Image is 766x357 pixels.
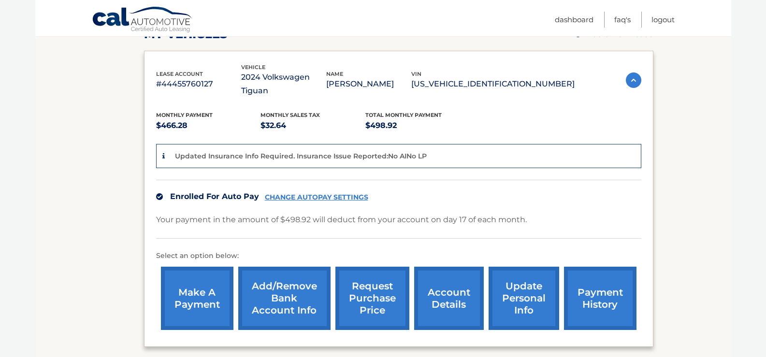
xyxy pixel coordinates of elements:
p: 2024 Volkswagen Tiguan [241,71,326,98]
a: Add/Remove bank account info [238,267,331,330]
a: FAQ's [614,12,631,28]
span: vehicle [241,64,265,71]
p: [PERSON_NAME] [326,77,411,91]
a: Cal Automotive [92,6,193,34]
a: account details [414,267,484,330]
a: CHANGE AUTOPAY SETTINGS [265,193,368,201]
span: name [326,71,343,77]
p: Updated Insurance Info Required. Insurance Issue Reported:No AINo LP [175,152,427,160]
a: Dashboard [555,12,593,28]
p: $466.28 [156,119,261,132]
p: Select an option below: [156,250,641,262]
p: #44455760127 [156,77,241,91]
a: Logout [651,12,675,28]
span: vin [411,71,421,77]
span: Monthly Payment [156,112,213,118]
a: update personal info [489,267,559,330]
a: make a payment [161,267,233,330]
span: lease account [156,71,203,77]
p: $498.92 [365,119,470,132]
a: request purchase price [335,267,409,330]
span: Enrolled For Auto Pay [170,192,259,201]
a: payment history [564,267,636,330]
p: Your payment in the amount of $498.92 will deduct from your account on day 17 of each month. [156,213,527,227]
img: check.svg [156,193,163,200]
img: accordion-active.svg [626,72,641,88]
span: Total Monthly Payment [365,112,442,118]
span: Monthly sales Tax [260,112,320,118]
p: [US_VEHICLE_IDENTIFICATION_NUMBER] [411,77,575,91]
p: $32.64 [260,119,365,132]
